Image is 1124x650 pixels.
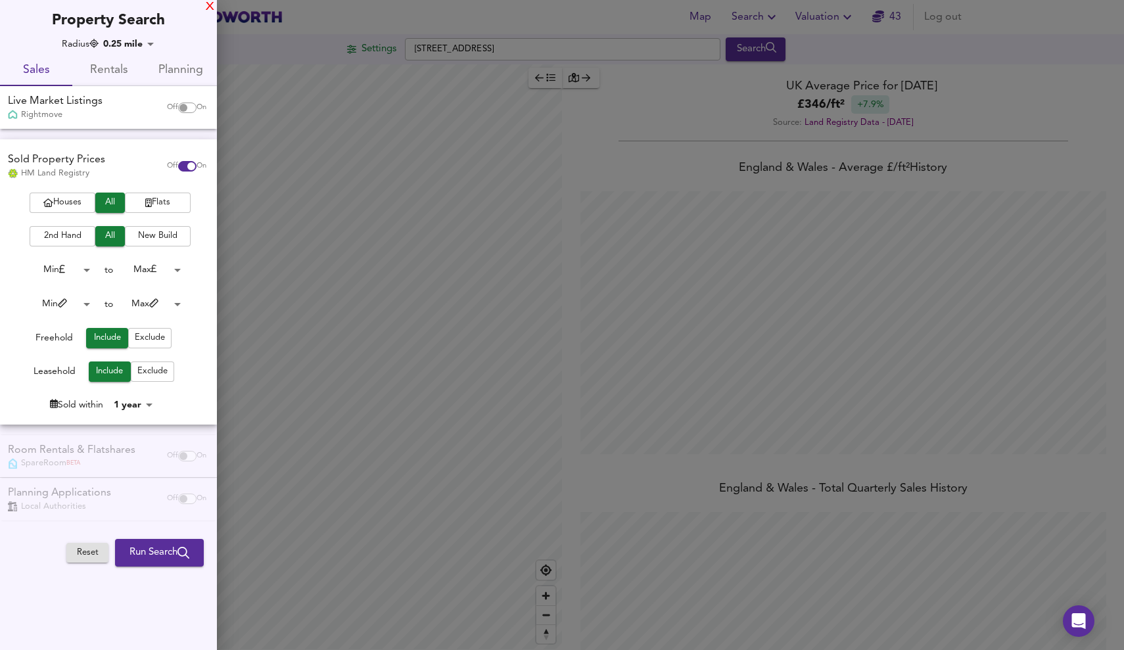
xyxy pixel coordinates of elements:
[8,169,18,178] img: Land Registry
[89,361,131,382] button: Include
[35,331,73,348] div: Freehold
[66,543,108,563] button: Reset
[36,195,89,210] span: Houses
[36,229,89,244] span: 2nd Hand
[113,294,185,314] div: Max
[8,94,103,109] div: Live Market Listings
[80,60,137,81] span: Rentals
[8,152,105,168] div: Sold Property Prices
[197,103,206,113] span: On
[30,226,95,246] button: 2nd Hand
[102,195,118,210] span: All
[128,328,172,348] button: Exclude
[197,161,206,172] span: On
[135,331,165,346] span: Exclude
[8,109,103,121] div: Rightmove
[105,264,113,277] div: to
[131,195,184,210] span: Flats
[105,298,113,311] div: to
[95,364,124,379] span: Include
[8,168,105,179] div: HM Land Registry
[30,193,95,213] button: Houses
[129,544,189,561] span: Run Search
[115,539,204,567] button: Run Search
[8,110,18,121] img: Rightmove
[93,331,122,346] span: Include
[95,193,125,213] button: All
[102,229,118,244] span: All
[131,361,174,382] button: Exclude
[62,37,99,51] div: Radius
[167,161,178,172] span: Off
[113,260,185,280] div: Max
[152,60,209,81] span: Planning
[110,398,157,411] div: 1 year
[1063,605,1094,637] div: Open Intercom Messenger
[95,226,125,246] button: All
[73,546,102,561] span: Reset
[99,37,158,51] div: 0.25 mile
[22,294,95,314] div: Min
[22,260,95,280] div: Min
[50,398,103,411] div: Sold within
[125,226,191,246] button: New Build
[8,60,64,81] span: Sales
[131,229,184,244] span: New Build
[86,328,128,348] button: Include
[125,193,191,213] button: Flats
[167,103,178,113] span: Off
[206,3,214,12] div: X
[34,365,76,382] div: Leasehold
[137,364,168,379] span: Exclude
